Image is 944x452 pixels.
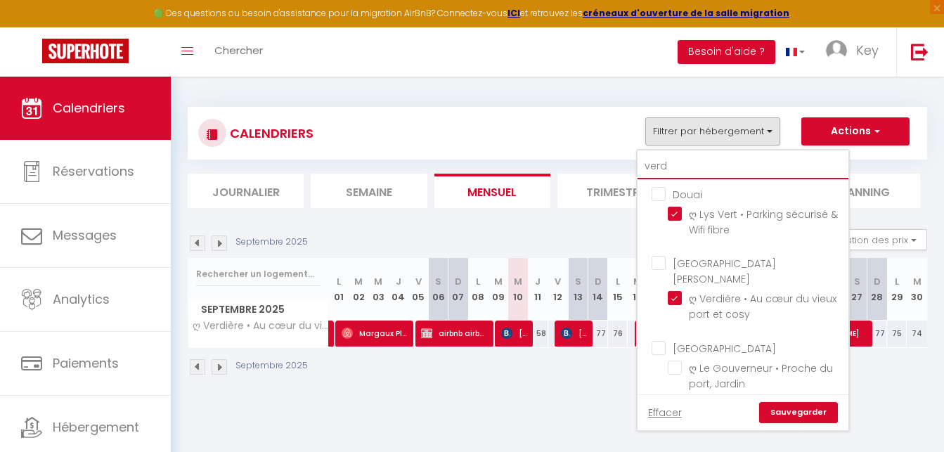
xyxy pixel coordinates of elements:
span: ღ Verdière • Au cœur du vieux port et cosy [689,292,836,321]
abbr: D [595,275,602,288]
th: 02 [349,258,368,321]
div: 75 [887,321,907,347]
li: Journalier [188,174,304,208]
span: [PERSON_NAME] [501,320,527,347]
h3: CALENDRIERS [226,117,313,149]
span: Septembre 2025 [188,299,328,320]
button: Actions [801,117,910,146]
th: 03 [368,258,388,321]
abbr: M [514,275,522,288]
th: 08 [468,258,488,321]
th: 07 [448,258,468,321]
button: Besoin d'aide ? [678,40,775,64]
input: Rechercher un logement... [638,154,848,179]
button: Filtrer par hébergement [645,117,780,146]
abbr: L [616,275,620,288]
span: Paiements [53,354,119,372]
th: 12 [548,258,568,321]
span: [GEOGRAPHIC_DATA][PERSON_NAME] [673,257,776,286]
th: 16 [628,258,647,321]
span: ღ Le Gouverneur • Proche du port, Jardin [689,361,833,391]
a: Sauvegarder [759,402,838,423]
abbr: M [354,275,363,288]
a: ICI [507,7,520,19]
div: 77 [867,321,887,347]
abbr: M [494,275,503,288]
span: Key [856,41,879,59]
button: Ouvrir le widget de chat LiveChat [11,6,53,48]
abbr: L [895,275,899,288]
abbr: M [633,275,642,288]
button: Gestion des prix [822,229,927,250]
span: Calendriers [53,99,125,117]
a: ... Key [815,27,896,77]
span: Hébergement [53,418,139,436]
img: Super Booking [42,39,129,63]
div: 74 [907,321,927,347]
span: Margaux Planté [342,320,407,347]
p: Septembre 2025 [235,235,308,249]
th: 11 [528,258,548,321]
abbr: M [374,275,382,288]
span: Réservations [53,162,134,180]
span: Messages [53,226,117,244]
span: ღ Lys Vert • Parking sécurisé & Wifi fibre [689,207,838,237]
input: Rechercher un logement... [196,261,321,287]
li: Planning [804,174,920,208]
div: 58 [528,321,548,347]
th: 30 [907,258,927,321]
span: ღ Verdière • Au cœur du vieux port et cosy [190,321,331,331]
th: 09 [489,258,508,321]
li: Mensuel [434,174,550,208]
abbr: D [874,275,881,288]
a: Effacer [648,405,682,420]
p: Septembre 2025 [235,359,308,373]
th: 06 [428,258,448,321]
div: Filtrer par hébergement [636,149,850,432]
abbr: S [435,275,441,288]
abbr: M [913,275,922,288]
th: 10 [508,258,528,321]
abbr: S [575,275,581,288]
abbr: S [854,275,860,288]
div: 77 [588,321,607,347]
th: 27 [847,258,867,321]
a: créneaux d'ouverture de la salle migration [583,7,789,19]
img: ... [826,40,847,61]
th: 14 [588,258,607,321]
img: logout [911,43,929,60]
span: airbnb airbnb [421,320,486,347]
th: 28 [867,258,887,321]
abbr: L [337,275,341,288]
abbr: J [396,275,401,288]
th: 15 [608,258,628,321]
a: Chercher [204,27,273,77]
th: 13 [568,258,588,321]
abbr: J [535,275,541,288]
li: Trimestre [557,174,673,208]
abbr: V [555,275,561,288]
th: 05 [408,258,428,321]
th: 29 [887,258,907,321]
th: 01 [329,258,349,321]
abbr: D [455,275,462,288]
th: 04 [389,258,408,321]
li: Semaine [311,174,427,208]
span: Analytics [53,290,110,308]
span: [PERSON_NAME] [561,320,587,347]
span: Chercher [214,43,263,58]
abbr: V [415,275,422,288]
div: 76 [608,321,628,347]
abbr: L [476,275,480,288]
